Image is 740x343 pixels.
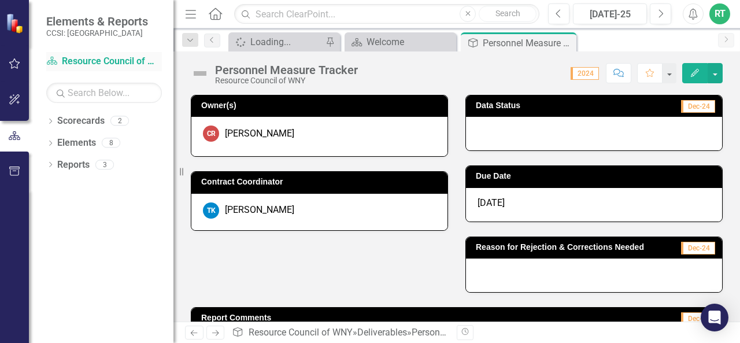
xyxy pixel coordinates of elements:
[357,327,407,338] a: Deliverables
[476,172,716,180] h3: Due Date
[57,137,96,150] a: Elements
[709,3,730,24] button: RT
[681,100,715,113] span: Dec-24
[412,327,522,338] div: Personnel Measure Tracker
[203,202,219,219] div: TK
[201,178,442,186] h3: Contract Coordinator
[483,36,573,50] div: Personnel Measure Tracker
[571,67,599,80] span: 2024
[681,312,715,325] span: Dec-24
[478,197,505,208] span: [DATE]
[479,6,536,22] button: Search
[201,314,544,322] h3: Report Comments
[367,35,453,49] div: Welcome
[250,35,323,49] div: Loading...
[57,158,90,172] a: Reports
[573,3,647,24] button: [DATE]-25
[110,116,129,126] div: 2
[46,83,162,103] input: Search Below...
[476,101,610,110] h3: Data Status
[701,304,728,331] div: Open Intercom Messenger
[102,138,120,148] div: 8
[46,55,162,68] a: Resource Council of WNY
[6,13,26,34] img: ClearPoint Strategy
[577,8,643,21] div: [DATE]-25
[191,64,209,83] img: Not Defined
[46,28,148,38] small: CCSI: [GEOGRAPHIC_DATA]
[234,4,539,24] input: Search ClearPoint...
[225,204,294,217] div: [PERSON_NAME]
[203,126,219,142] div: CR
[201,101,442,110] h3: Owner(s)
[495,9,520,18] span: Search
[347,35,453,49] a: Welcome
[231,35,323,49] a: Loading...
[95,160,114,169] div: 3
[215,64,358,76] div: Personnel Measure Tracker
[476,243,675,252] h3: Reason for Rejection & Corrections Needed
[215,76,358,85] div: Resource Council of WNY
[681,242,715,255] span: Dec-24
[46,14,148,28] span: Elements & Reports
[225,127,294,141] div: [PERSON_NAME]
[249,327,353,338] a: Resource Council of WNY
[232,326,448,340] div: » »
[57,115,105,128] a: Scorecards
